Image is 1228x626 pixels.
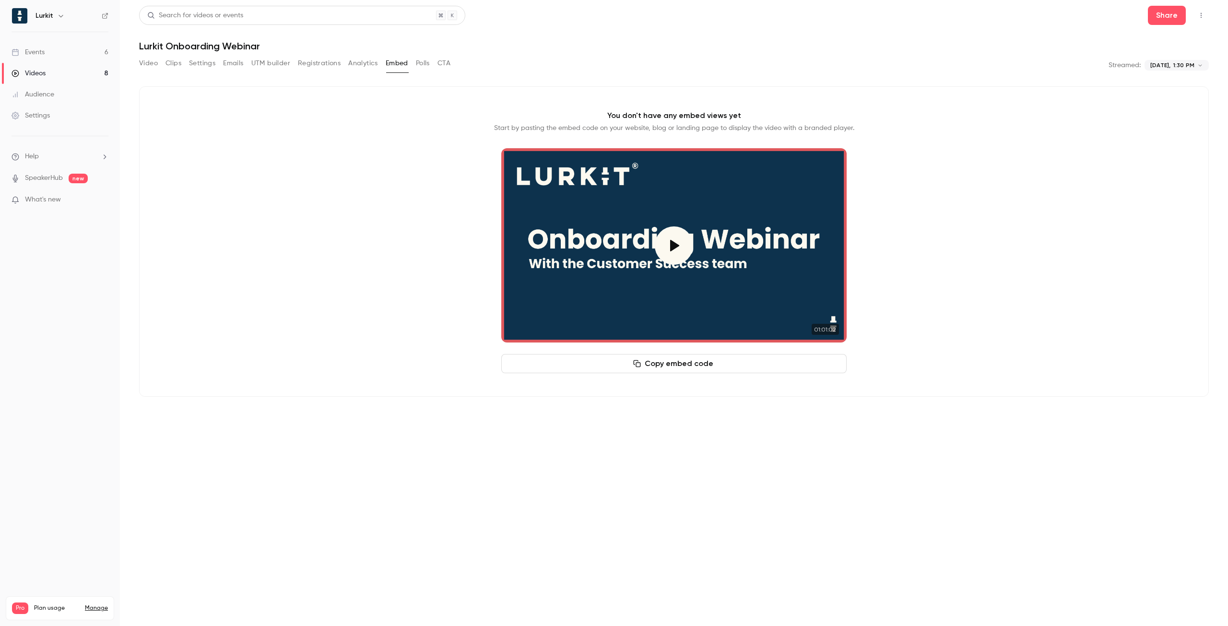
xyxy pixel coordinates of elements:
button: Analytics [348,56,378,71]
button: Copy embed code [501,354,847,373]
time: 01:01:02 [812,324,839,335]
button: UTM builder [251,56,290,71]
button: Registrations [298,56,341,71]
iframe: Noticeable Trigger [97,196,108,204]
p: Streamed: [1109,60,1141,70]
div: Search for videos or events [147,11,243,21]
button: Settings [189,56,215,71]
span: [DATE], [1150,61,1170,70]
section: Cover [501,148,847,343]
li: help-dropdown-opener [12,152,108,162]
div: Settings [12,111,50,120]
button: Share [1148,6,1186,25]
div: Events [12,47,45,57]
a: SpeakerHub [25,173,63,183]
button: Video [139,56,158,71]
button: Embed [386,56,408,71]
div: Videos [12,69,46,78]
span: new [69,174,88,183]
img: Lurkit [12,8,27,24]
span: 1:30 PM [1173,61,1194,70]
button: CTA [437,56,450,71]
span: Help [25,152,39,162]
p: You don't have any embed views yet [607,110,741,121]
h6: Lurkit [35,11,53,21]
p: Start by pasting the embed code on your website, blog or landing page to display the video with a... [494,123,854,133]
span: Pro [12,602,28,614]
span: What's new [25,195,61,205]
button: Top Bar Actions [1193,8,1209,23]
button: Emails [223,56,243,71]
h1: Lurkit Onboarding Webinar [139,40,1209,52]
button: Clips [165,56,181,71]
span: Plan usage [34,604,79,612]
a: Manage [85,604,108,612]
button: Play video [655,226,693,265]
button: Polls [416,56,430,71]
div: Audience [12,90,54,99]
